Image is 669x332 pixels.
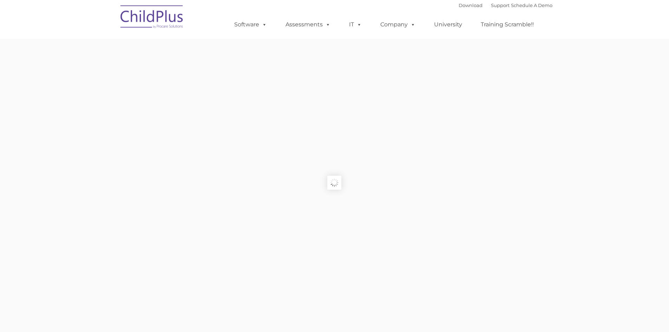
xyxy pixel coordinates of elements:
a: Company [373,18,422,32]
a: Support [491,2,510,8]
a: Training Scramble!! [474,18,541,32]
a: Download [459,2,483,8]
font: | [459,2,552,8]
a: IT [342,18,369,32]
a: University [427,18,469,32]
a: Assessments [278,18,337,32]
a: Software [227,18,274,32]
img: ChildPlus by Procare Solutions [117,0,187,35]
a: Schedule A Demo [511,2,552,8]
